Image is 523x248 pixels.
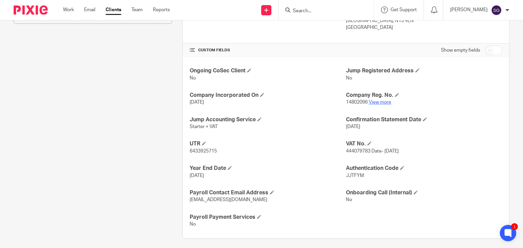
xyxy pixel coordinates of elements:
[63,6,74,13] a: Work
[369,100,391,105] a: View more
[190,165,346,172] h4: Year End Date
[190,197,267,202] span: [EMAIL_ADDRESS][DOMAIN_NAME]
[190,92,346,99] h4: Company Incorporated On
[511,223,518,230] div: 1
[190,100,204,105] span: [DATE]
[190,149,217,154] span: 6433925715
[190,140,346,147] h4: UTR
[190,189,346,196] h4: Payroll Contact Email Address
[190,116,346,123] h4: Jump Accounting Service
[346,67,502,74] h4: Jump Registered Address
[190,173,204,178] span: [DATE]
[346,116,502,123] h4: Confirmation Statement Date
[190,67,346,74] h4: Ongoing CoSec Client
[292,8,353,14] input: Search
[131,6,143,13] a: Team
[106,6,121,13] a: Clients
[346,140,502,147] h4: VAT No.
[190,76,196,81] span: No
[346,24,502,31] p: [GEOGRAPHIC_DATA]
[441,47,480,54] label: Show empty fields
[153,6,170,13] a: Reports
[450,6,488,13] p: [PERSON_NAME]
[346,197,352,202] span: No
[391,7,417,12] span: Get Support
[491,5,502,16] img: svg%3E
[190,48,346,53] h4: CUSTOM FIELDS
[190,222,196,227] span: No
[346,17,502,24] p: [GEOGRAPHIC_DATA], N13 4EN
[346,76,352,81] span: No
[346,189,502,196] h4: Onboarding Call (Internal)
[14,5,48,15] img: Pixie
[346,149,399,154] span: 444079783 Date- [DATE]
[190,124,218,129] span: Starter + VAT
[346,92,502,99] h4: Company Reg. No.
[346,165,502,172] h4: Authentication Code
[84,6,95,13] a: Email
[346,124,360,129] span: [DATE]
[346,173,364,178] span: JJTFYM
[346,100,368,105] span: 14802096
[190,214,346,221] h4: Payroll Payment Services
